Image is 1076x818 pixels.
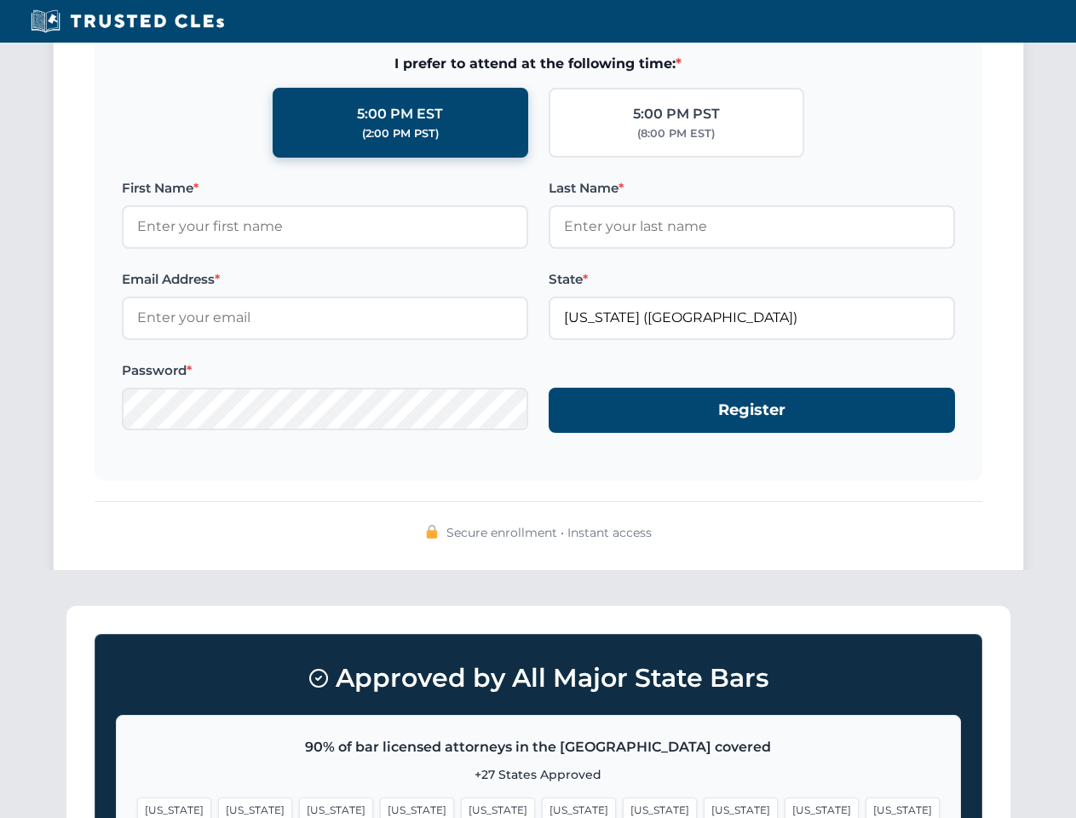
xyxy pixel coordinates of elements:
[122,178,528,199] label: First Name
[116,655,961,701] h3: Approved by All Major State Bars
[362,125,439,142] div: (2:00 PM PST)
[549,178,955,199] label: Last Name
[549,297,955,339] input: Florida (FL)
[549,388,955,433] button: Register
[425,525,439,539] img: 🔒
[137,736,940,758] p: 90% of bar licensed attorneys in the [GEOGRAPHIC_DATA] covered
[122,269,528,290] label: Email Address
[633,103,720,125] div: 5:00 PM PST
[122,53,955,75] span: I prefer to attend at the following time:
[137,765,940,784] p: +27 States Approved
[357,103,443,125] div: 5:00 PM EST
[26,9,229,34] img: Trusted CLEs
[549,205,955,248] input: Enter your last name
[549,269,955,290] label: State
[446,523,652,542] span: Secure enrollment • Instant access
[122,360,528,381] label: Password
[122,205,528,248] input: Enter your first name
[637,125,715,142] div: (8:00 PM EST)
[122,297,528,339] input: Enter your email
